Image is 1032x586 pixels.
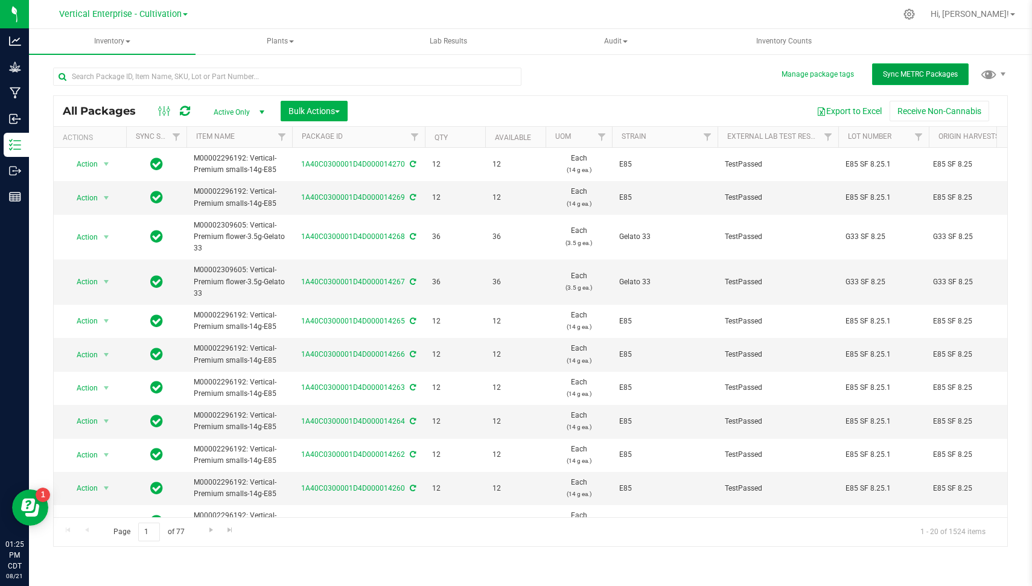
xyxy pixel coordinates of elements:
span: 12 [432,449,478,460]
span: M00002296192: Vertical-Premium smalls-14g-E85 [194,410,285,433]
span: 12 [492,483,538,494]
span: 36 [432,231,478,243]
span: 12 [492,516,538,527]
a: 1A40C0300001D4D000014268 [301,232,405,241]
span: All Packages [63,104,148,118]
span: Inventory Counts [740,36,828,46]
span: 12 [432,516,478,527]
p: (3.5 g ea.) [553,282,605,293]
a: Lot Number [848,132,891,141]
span: Inventory [29,29,196,54]
span: In Sync [150,273,163,290]
span: 12 [432,159,478,170]
a: 1A40C0300001D4D000014260 [301,484,405,492]
span: 12 [432,382,478,393]
span: Sync from Compliance System [408,317,416,325]
button: Sync METRC Packages [872,63,969,85]
span: select [99,156,114,173]
span: Sync from Compliance System [408,160,416,168]
a: Sync Status [136,132,182,141]
a: 1A40C0300001D4D000014266 [301,350,405,358]
span: select [99,273,114,290]
a: Go to the next page [202,523,220,539]
span: TestPassed [725,416,831,427]
a: 1A40C0300001D4D000014270 [301,160,405,168]
span: M00002309605: Vertical-Premium flower-3.5g-Gelato 33 [194,220,285,255]
span: select [99,189,114,206]
span: Sync from Compliance System [408,450,416,459]
a: Origin Harvests [938,132,999,141]
span: E85 [619,449,710,460]
span: 12 [492,449,538,460]
inline-svg: Manufacturing [9,87,21,99]
a: 1A40C0300001D4D000014267 [301,278,405,286]
span: E85 SF 8.25.1 [846,449,922,460]
span: select [99,346,114,363]
span: Action [66,447,98,463]
span: In Sync [150,480,163,497]
span: G33 SF 8.25 [846,276,922,288]
span: Sync from Compliance System [408,278,416,286]
p: (14 g ea.) [553,164,605,176]
a: External Lab Test Result [727,132,822,141]
span: M00002296192: Vertical-Premium smalls-14g-E85 [194,343,285,366]
span: G33 SF 8.25 [846,231,922,243]
span: Sync from Compliance System [408,484,416,492]
span: Each [553,477,605,500]
span: E85 SF 8.25.1 [846,349,922,360]
p: (14 g ea.) [553,421,605,433]
div: Actions [63,133,121,142]
span: select [99,514,114,530]
span: TestPassed [725,516,831,527]
p: 08/21 [5,572,24,581]
a: Item Name [196,132,235,141]
a: Go to the last page [221,523,239,539]
span: E85 [619,382,710,393]
span: M00002296192: Vertical-Premium smalls-14g-E85 [194,444,285,467]
span: In Sync [150,379,163,396]
span: 36 [492,231,538,243]
span: Lab Results [413,36,483,46]
a: Plants [197,29,363,54]
span: Gelato 33 [619,276,710,288]
span: In Sync [150,313,163,330]
span: TestPassed [725,316,831,327]
span: In Sync [150,413,163,430]
span: Sync METRC Packages [883,70,958,78]
span: select [99,313,114,330]
span: Vertical Enterprise - Cultivation [59,9,182,19]
span: select [99,447,114,463]
a: Audit [533,29,699,54]
a: 1A40C0300001D4D000014263 [301,383,405,392]
span: select [99,380,114,397]
span: Action [66,229,98,246]
span: TestPassed [725,349,831,360]
inline-svg: Grow [9,61,21,73]
span: E85 SF 8.25.1 [846,416,922,427]
span: Action [66,156,98,173]
span: E85 SF 8.25.1 [846,192,922,203]
span: 36 [432,276,478,288]
span: In Sync [150,228,163,245]
span: Audit [534,30,699,54]
span: E85 [619,483,710,494]
p: (14 g ea.) [553,388,605,400]
div: Manage settings [902,8,917,20]
span: select [99,413,114,430]
span: Gelato 33 [619,231,710,243]
a: 1A40C0300001D4D000014264 [301,417,405,425]
a: Inventory Counts [701,29,867,54]
p: (14 g ea.) [553,355,605,366]
span: E85 SF 8.25.1 [846,159,922,170]
span: M00002296192: Vertical-Premium smalls-14g-E85 [194,153,285,176]
button: Bulk Actions [281,101,348,121]
span: Page of 77 [103,523,194,541]
span: In Sync [150,156,163,173]
span: Each [553,410,605,433]
span: Sync from Compliance System [408,350,416,358]
span: E85 [619,516,710,527]
p: (14 g ea.) [553,488,605,500]
button: Export to Excel [809,101,890,121]
span: Each [553,444,605,467]
span: TestPassed [725,449,831,460]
